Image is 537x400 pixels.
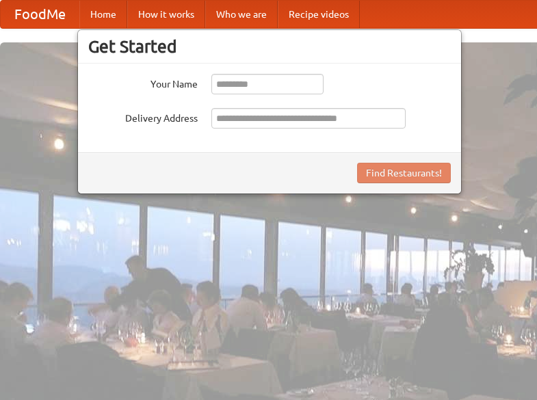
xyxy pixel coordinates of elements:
[88,74,198,91] label: Your Name
[278,1,360,28] a: Recipe videos
[127,1,205,28] a: How it works
[357,163,451,183] button: Find Restaurants!
[88,36,451,57] h3: Get Started
[88,108,198,125] label: Delivery Address
[1,1,79,28] a: FoodMe
[205,1,278,28] a: Who we are
[79,1,127,28] a: Home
